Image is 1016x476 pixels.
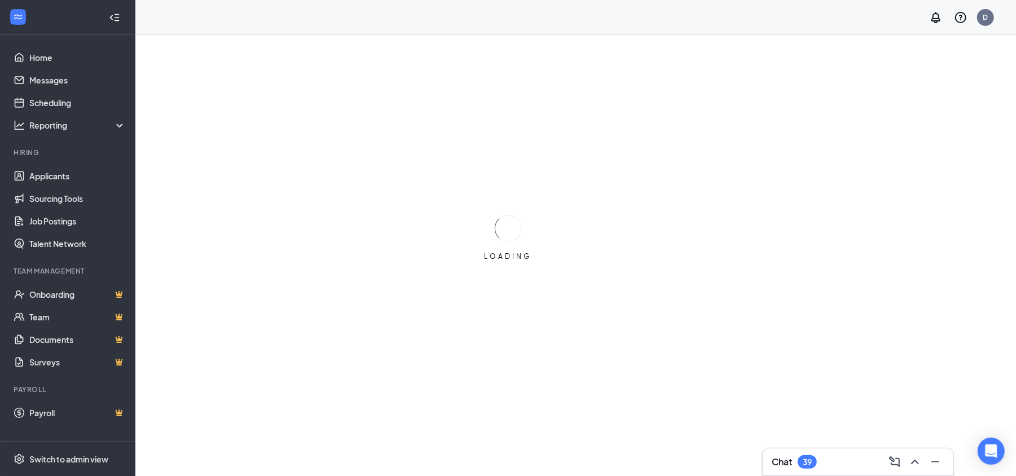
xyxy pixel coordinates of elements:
[12,11,24,23] svg: WorkstreamLogo
[29,69,126,91] a: Messages
[29,210,126,232] a: Job Postings
[29,283,126,306] a: OnboardingCrown
[480,252,536,261] div: LOADING
[926,453,944,471] button: Minimize
[29,328,126,351] a: DocumentsCrown
[929,11,943,24] svg: Notifications
[14,148,124,157] div: Hiring
[29,306,126,328] a: TeamCrown
[29,232,126,255] a: Talent Network
[29,165,126,187] a: Applicants
[886,453,904,471] button: ComposeMessage
[908,455,922,469] svg: ChevronUp
[29,46,126,69] a: Home
[954,11,967,24] svg: QuestionInfo
[978,438,1005,465] div: Open Intercom Messenger
[29,402,126,424] a: PayrollCrown
[803,457,812,467] div: 39
[929,455,942,469] svg: Minimize
[109,12,120,23] svg: Collapse
[983,12,988,22] div: D
[14,385,124,394] div: Payroll
[29,91,126,114] a: Scheduling
[906,453,924,471] button: ChevronUp
[14,120,25,131] svg: Analysis
[888,455,901,469] svg: ComposeMessage
[29,120,126,131] div: Reporting
[14,453,25,465] svg: Settings
[772,456,792,468] h3: Chat
[29,351,126,373] a: SurveysCrown
[14,266,124,276] div: Team Management
[29,187,126,210] a: Sourcing Tools
[29,453,108,465] div: Switch to admin view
